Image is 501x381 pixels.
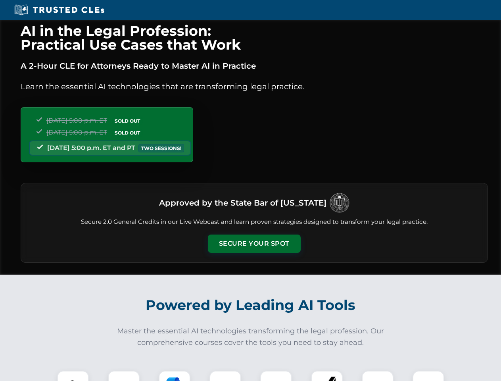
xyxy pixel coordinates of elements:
span: SOLD OUT [112,117,143,125]
h3: Approved by the State Bar of [US_STATE] [159,196,326,210]
span: SOLD OUT [112,129,143,137]
img: Trusted CLEs [12,4,107,16]
button: Secure Your Spot [208,235,301,253]
h2: Powered by Leading AI Tools [31,291,470,319]
p: Secure 2.0 General Credits in our Live Webcast and learn proven strategies designed to transform ... [31,217,478,227]
p: Master the essential AI technologies transforming the legal profession. Our comprehensive courses... [112,325,390,348]
p: Learn the essential AI technologies that are transforming legal practice. [21,80,488,93]
h1: AI in the Legal Profession: Practical Use Cases that Work [21,24,488,52]
img: Logo [330,193,349,213]
p: A 2-Hour CLE for Attorneys Ready to Master AI in Practice [21,60,488,72]
span: [DATE] 5:00 p.m. ET [46,117,107,124]
span: [DATE] 5:00 p.m. ET [46,129,107,136]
